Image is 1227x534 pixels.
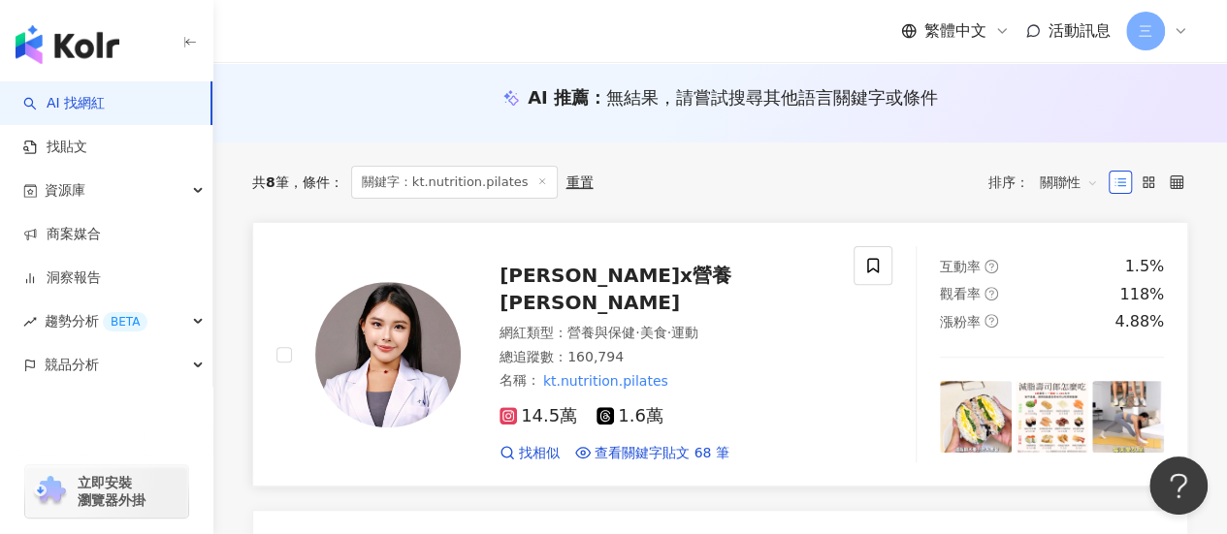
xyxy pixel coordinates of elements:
span: 14.5萬 [500,406,577,426]
div: 118% [1119,284,1164,305]
span: 資源庫 [45,169,85,212]
div: 共 筆 [252,174,289,190]
span: · [666,325,670,340]
a: 找貼文 [23,138,87,157]
span: 8 [266,174,275,190]
span: 名稱 ： [500,370,670,392]
img: post-image [1016,381,1087,453]
div: BETA [103,312,147,331]
span: 查看關鍵字貼文 68 筆 [595,444,729,463]
span: 條件 ： [289,174,343,190]
mark: kt.nutrition.pilates [540,370,670,392]
span: question-circle [985,287,998,300]
a: 找相似 [500,444,560,463]
span: [PERSON_NAME]x營養 [PERSON_NAME] [500,264,731,314]
img: KOL Avatar [315,282,461,427]
span: 立即安裝 瀏覽器外掛 [78,474,145,509]
span: 繁體中文 [924,20,986,42]
img: post-image [1092,381,1164,453]
span: question-circle [985,260,998,273]
a: 洞察報告 [23,268,101,288]
a: KOL Avatar[PERSON_NAME]x營養 [PERSON_NAME]網紅類型：營養與保健·美食·運動總追蹤數：160,794名稱：kt.nutrition.pilates14.5萬1... [252,222,1188,487]
span: 關聯性 [1040,167,1098,198]
span: 漲粉率 [940,314,981,330]
span: 營養與保健 [567,325,635,340]
a: searchAI 找網紅 [23,94,105,113]
span: question-circle [985,314,998,328]
img: logo [16,25,119,64]
a: 查看關鍵字貼文 68 筆 [575,444,729,463]
span: 美食 [639,325,666,340]
div: AI 推薦 ： [528,85,938,110]
span: 關鍵字：kt.nutrition.pilates [351,166,559,199]
div: 重置 [565,174,593,190]
div: 4.88% [1114,311,1164,332]
span: 活動訊息 [1049,21,1111,40]
span: 三 [1139,20,1152,42]
span: 找相似 [519,444,560,463]
span: · [635,325,639,340]
div: 排序： [988,167,1109,198]
span: rise [23,315,37,329]
span: 觀看率 [940,286,981,301]
a: 商案媒合 [23,225,101,244]
span: 運動 [671,325,698,340]
span: 無結果，請嘗試搜尋其他語言關鍵字或條件 [606,87,938,108]
iframe: Help Scout Beacon - Open [1149,456,1208,515]
span: 趨勢分析 [45,299,147,343]
span: 競品分析 [45,343,99,387]
img: post-image [940,381,1012,453]
span: 互動率 [940,259,981,274]
a: chrome extension立即安裝 瀏覽器外掛 [25,465,188,518]
div: 網紅類型 ： [500,324,830,343]
div: 1.5% [1124,256,1164,277]
div: 總追蹤數 ： 160,794 [500,348,830,367]
span: 1.6萬 [597,406,663,426]
img: chrome extension [31,476,69,507]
